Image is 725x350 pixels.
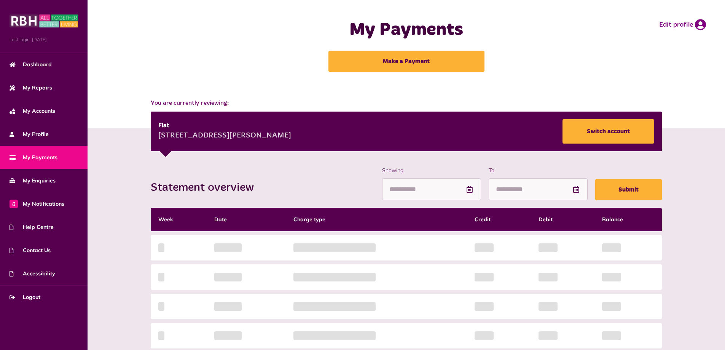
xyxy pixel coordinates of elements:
[158,130,291,142] div: [STREET_ADDRESS][PERSON_NAME]
[10,270,55,278] span: Accessibility
[10,223,54,231] span: Help Centre
[255,19,558,41] h1: My Payments
[10,84,52,92] span: My Repairs
[10,293,40,301] span: Logout
[10,13,78,29] img: MyRBH
[10,130,49,138] span: My Profile
[10,177,56,185] span: My Enquiries
[328,51,484,72] a: Make a Payment
[10,153,57,161] span: My Payments
[10,200,64,208] span: My Notifications
[158,121,291,130] div: Flat
[562,119,654,144] a: Switch account
[659,19,706,30] a: Edit profile
[10,61,52,69] span: Dashboard
[10,200,18,208] span: 0
[10,107,55,115] span: My Accounts
[10,36,78,43] span: Last login: [DATE]
[151,99,661,108] span: You are currently reviewing:
[10,246,51,254] span: Contact Us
